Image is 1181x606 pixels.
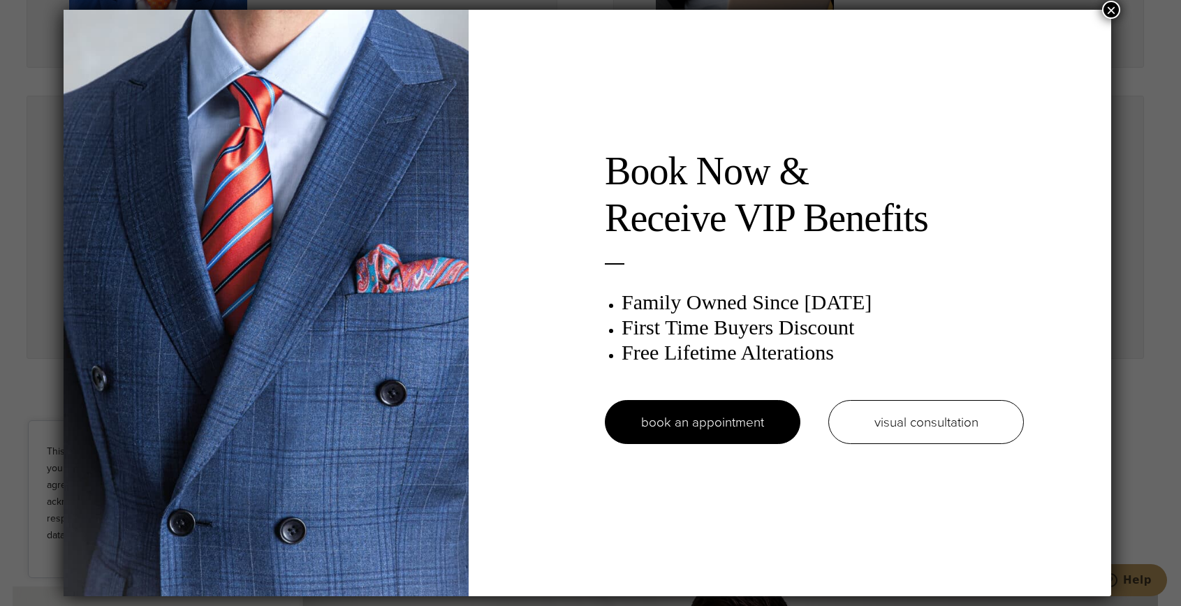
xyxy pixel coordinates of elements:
[622,340,1024,365] h3: Free Lifetime Alterations
[32,10,61,22] span: Help
[1102,1,1120,19] button: Close
[622,315,1024,340] h3: First Time Buyers Discount
[605,148,1024,242] h2: Book Now & Receive VIP Benefits
[622,290,1024,315] h3: Family Owned Since [DATE]
[605,400,800,444] a: book an appointment
[828,400,1024,444] a: visual consultation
